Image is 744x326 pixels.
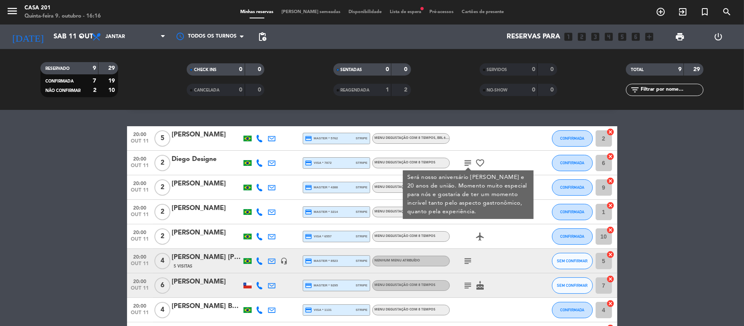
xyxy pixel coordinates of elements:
span: Nenhum menu atribuído [375,259,420,262]
strong: 9 [93,65,96,71]
i: cancel [607,299,615,308]
span: 20:00 [130,252,150,261]
i: cancel [607,201,615,210]
span: CONFIRMADA [560,210,584,214]
span: out 11 [130,310,150,319]
span: SEM CONFIRMAR [557,283,588,288]
span: stripe [356,283,368,288]
span: CONFIRMADA [560,308,584,312]
i: favorite_border [476,158,485,168]
div: Casa 201 [25,4,101,12]
i: search [722,7,732,17]
div: LOG OUT [699,25,738,49]
span: 2 [154,204,170,220]
span: RESERVADO [45,67,69,71]
i: looks_one [563,31,574,42]
strong: 0 [258,67,263,72]
span: NÃO CONFIRMAR [45,89,80,93]
span: print [675,32,685,42]
div: [PERSON_NAME] [172,277,241,287]
span: REAGENDADA [341,88,370,92]
span: CONFIRMADA [560,185,584,190]
i: credit_card [305,257,313,265]
strong: 7 [93,78,96,84]
i: subject [463,256,473,266]
i: cancel [607,275,615,283]
strong: 29 [693,67,702,72]
span: , BRL 660 [436,136,450,140]
div: [PERSON_NAME] [172,228,241,238]
span: master * 9295 [305,282,338,289]
strong: 0 [239,87,243,93]
span: Menu degustação com 8 tempos [375,161,436,164]
span: out 11 [130,163,150,172]
span: 20:00 [130,203,150,212]
span: Reservas para [507,33,561,41]
span: Disponibilidade [344,10,386,14]
span: Menu degustação com 8 tempos [375,185,450,189]
span: master * 8523 [305,257,338,265]
span: Menu degustação com 8 tempos [375,136,450,140]
strong: 0 [532,67,535,72]
strong: 19 [108,78,116,84]
button: CONFIRMADA [552,155,593,171]
span: master * 3214 [305,208,338,216]
strong: 0 [386,67,389,72]
span: 20:00 [130,129,150,138]
div: Será nosso aniversário [PERSON_NAME] e 20 anos de união. Momento muito especial para nós e gostar... [407,173,529,216]
span: out 11 [130,237,150,246]
strong: 0 [239,67,243,72]
i: cancel [607,250,615,259]
strong: 2 [404,87,409,93]
i: add_circle_outline [656,7,666,17]
strong: 0 [532,87,535,93]
i: menu [6,5,18,17]
i: airplanemode_active [476,232,485,241]
strong: 0 [404,67,409,72]
span: Jantar [105,34,125,40]
i: filter_list [630,85,640,95]
i: add_box [644,31,655,42]
button: CONFIRMADA [552,302,593,318]
span: SENTADAS [341,68,362,72]
button: CONFIRMADA [552,204,593,220]
span: visa * 1131 [305,306,332,314]
span: SEM CONFIRMAR [557,259,588,263]
i: credit_card [305,306,313,314]
span: 2 [154,155,170,171]
span: 2 [154,228,170,245]
div: Diego Designe [172,154,241,165]
span: 20:00 [130,178,150,188]
span: stripe [356,160,368,165]
i: cancel [607,226,615,234]
div: [PERSON_NAME] [172,130,241,140]
strong: 0 [550,87,555,93]
span: SERVIDOS [487,68,507,72]
i: looks_6 [631,31,641,42]
span: [PERSON_NAME] semeadas [277,10,344,14]
span: fiber_manual_record [420,6,425,11]
span: CONFIRMADA [560,136,584,141]
i: cancel [607,177,615,185]
strong: 0 [550,67,555,72]
input: Filtrar por nome... [640,85,703,94]
strong: 29 [108,65,116,71]
i: arrow_drop_down [76,32,86,42]
i: credit_card [305,184,313,191]
button: CONFIRMADA [552,130,593,147]
span: out 11 [130,286,150,295]
span: CONFIRMADA [560,161,584,165]
span: stripe [356,136,368,141]
span: Cartões de presente [458,10,508,14]
span: 6 [154,277,170,294]
span: stripe [356,209,368,214]
span: Menu degustação com 8 tempos [375,284,436,287]
span: out 11 [130,212,150,221]
span: out 11 [130,138,150,148]
i: headset_mic [281,257,288,265]
i: cancel [607,128,615,136]
span: 20:00 [130,276,150,286]
i: credit_card [305,233,313,240]
span: visa * 7872 [305,159,332,167]
span: out 11 [130,188,150,197]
